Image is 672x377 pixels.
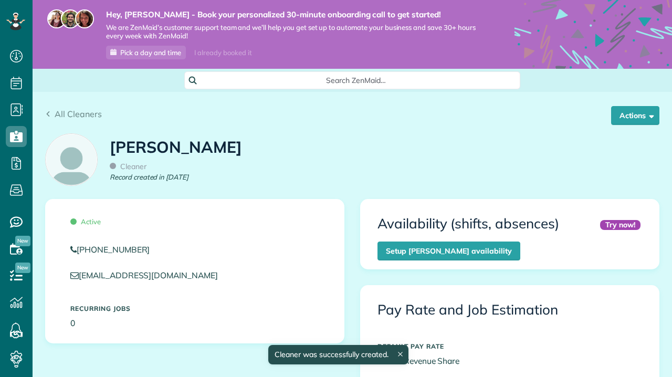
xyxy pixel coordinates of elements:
[377,343,642,350] h5: DEFAULT PAY RATE
[120,48,181,57] span: Pick a day and time
[15,236,30,246] span: New
[377,242,520,260] a: Setup [PERSON_NAME] availability
[268,345,408,364] div: Cleaner was successfully created.
[106,46,186,59] a: Pick a day and time
[611,106,659,125] button: Actions
[15,263,30,273] span: New
[70,317,319,329] p: 0
[377,302,642,318] h3: Pay Rate and Job Estimation
[600,220,640,230] div: Try now!
[61,9,80,28] img: jorge-587dff0eeaa6aab1f244e6dc62b8924c3b6ad411094392a53c71c6c4a576187d.jpg
[106,9,483,20] strong: Hey, [PERSON_NAME] - Book your personalized 30-minute onboarding call to get started!
[110,139,242,156] h1: [PERSON_NAME]
[75,9,94,28] img: michelle-19f622bdf1676172e81f8f8fba1fb50e276960ebfe0243fe18214015130c80e4.jpg
[70,270,228,280] a: [EMAIL_ADDRESS][DOMAIN_NAME]
[55,109,102,119] span: All Cleaners
[110,162,146,171] span: Cleaner
[70,217,101,226] span: Active
[188,46,258,59] div: I already booked it
[106,23,483,41] span: We are ZenMaid’s customer support team and we’ll help you get set up to automate your business an...
[45,108,102,120] a: All Cleaners
[46,134,97,185] img: employee_icon-c2f8239691d896a72cdd9dc41cfb7b06f9d69bdd837a2ad469be8ff06ab05b5f.png
[47,9,66,28] img: maria-72a9807cf96188c08ef61303f053569d2e2a8a1cde33d635c8a3ac13582a053d.jpg
[70,305,319,312] h5: Recurring Jobs
[110,172,188,182] em: Record created in [DATE]
[377,216,559,232] h3: Availability (shifts, absences)
[70,244,319,256] a: [PHONE_NUMBER]
[377,355,642,367] p: 40.0% Revenue Share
